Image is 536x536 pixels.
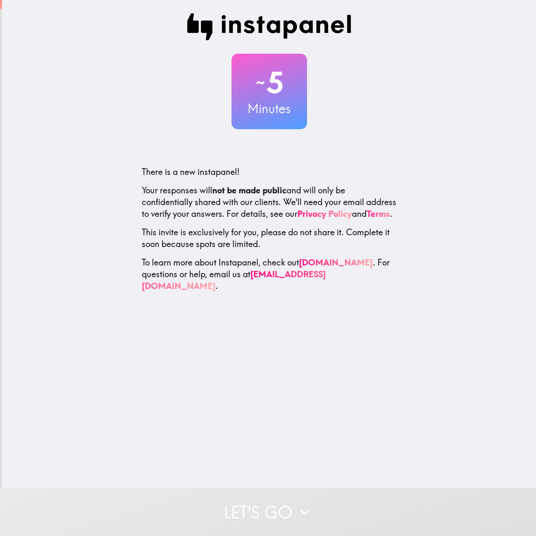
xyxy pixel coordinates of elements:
[142,185,397,220] p: Your responses will and will only be confidentially shared with our clients. We'll need your emai...
[255,70,266,95] span: ~
[232,65,307,100] h2: 5
[212,185,286,195] b: not be made public
[299,257,373,268] a: [DOMAIN_NAME]
[297,208,352,219] a: Privacy Policy
[142,257,397,292] p: To learn more about Instapanel, check out . For questions or help, email us at .
[187,13,351,40] img: Instapanel
[232,100,307,117] h3: Minutes
[142,226,397,250] p: This invite is exclusively for you, please do not share it. Complete it soon because spots are li...
[367,208,390,219] a: Terms
[142,269,326,291] a: [EMAIL_ADDRESS][DOMAIN_NAME]
[142,167,239,177] span: There is a new instapanel!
